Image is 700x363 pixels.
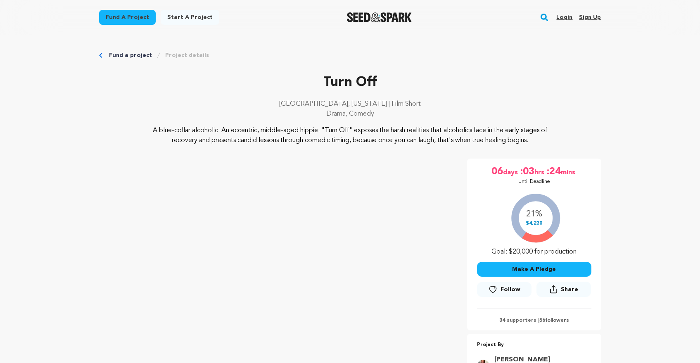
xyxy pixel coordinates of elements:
[161,10,219,25] a: Start a project
[347,12,412,22] img: Seed&Spark Logo Dark Mode
[536,282,591,300] span: Share
[149,126,551,145] p: A blue-collar alcoholic. An eccentric, middle-aged hippie. "Turn Off" exposes the harsh realities...
[477,340,591,350] p: Project By
[99,109,601,119] p: Drama, Comedy
[501,285,520,294] span: Follow
[520,165,534,178] span: :03
[561,165,577,178] span: mins
[546,165,561,178] span: :24
[165,51,209,59] a: Project details
[534,165,546,178] span: hrs
[477,282,532,297] a: Follow
[503,165,520,178] span: days
[491,165,503,178] span: 06
[539,318,545,323] span: 56
[477,262,591,277] button: Make A Pledge
[99,51,601,59] div: Breadcrumb
[347,12,412,22] a: Seed&Spark Homepage
[579,11,601,24] a: Sign up
[477,317,591,324] p: 34 supporters | followers
[99,99,601,109] p: [GEOGRAPHIC_DATA], [US_STATE] | Film Short
[536,282,591,297] button: Share
[556,11,572,24] a: Login
[561,285,578,294] span: Share
[518,178,550,185] p: Until Deadline
[99,73,601,93] p: Turn Off
[99,10,156,25] a: Fund a project
[109,51,152,59] a: Fund a project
